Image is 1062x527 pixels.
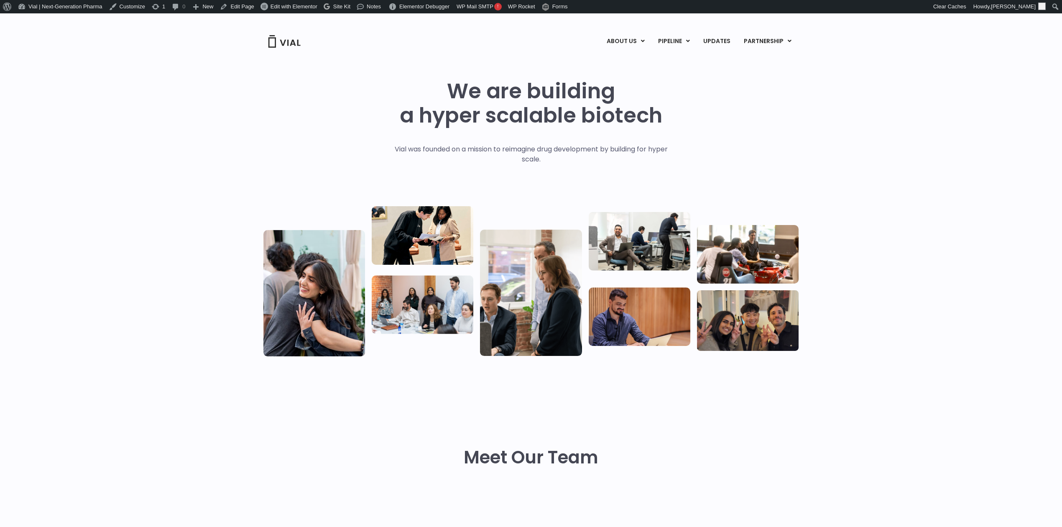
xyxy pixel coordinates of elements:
img: Vial Life [263,230,365,356]
img: Group of three people standing around a computer looking at the screen [480,230,582,356]
img: Group of people playing whirlyball [697,225,799,284]
a: ABOUT USMenu Toggle [600,34,651,49]
img: Vial Logo [268,35,301,48]
img: Man working at a computer [589,287,690,346]
span: [PERSON_NAME] [991,3,1036,10]
span: ! [494,3,502,10]
img: Two people looking at a paper talking. [372,206,473,265]
h1: We are building a hyper scalable biotech [400,79,662,128]
p: Vial was founded on a mission to reimagine drug development by building for hyper scale. [386,144,677,164]
a: UPDATES [697,34,737,49]
a: PIPELINEMenu Toggle [651,34,696,49]
span: Edit with Elementor [271,3,317,10]
img: Three people working in an office [589,212,690,270]
a: PARTNERSHIPMenu Toggle [737,34,798,49]
img: Eight people standing and sitting in an office [372,275,473,334]
img: Group of 3 people smiling holding up the peace sign [697,290,799,351]
span: Site Kit [333,3,350,10]
h2: Meet Our Team [464,448,598,468]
